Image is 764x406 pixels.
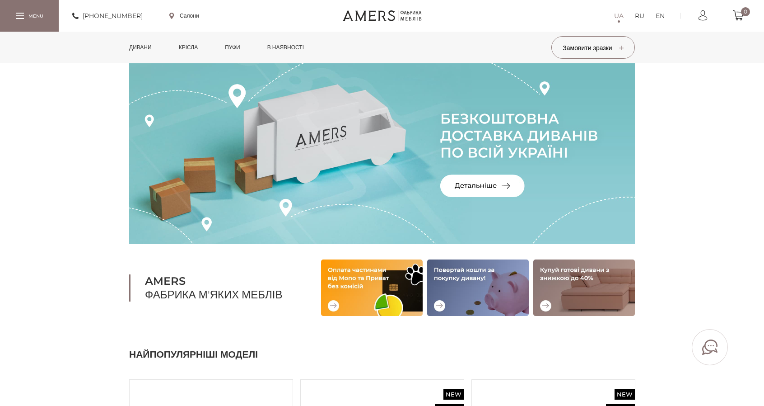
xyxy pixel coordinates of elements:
[261,32,311,63] a: в наявності
[656,10,665,21] a: EN
[563,44,623,52] span: Замовити зразки
[551,36,635,59] button: Замовити зразки
[122,32,158,63] a: Дивани
[129,348,635,361] h2: Найпопулярніші моделі
[172,32,205,63] a: Крісла
[615,389,635,400] span: New
[72,10,143,21] a: [PHONE_NUMBER]
[218,32,247,63] a: Пуфи
[145,274,298,288] b: AMERS
[129,274,298,302] h1: Фабрика м'яких меблів
[614,10,624,21] a: UA
[635,10,644,21] a: RU
[321,260,423,316] img: Оплата частинами від Mono та Приват без комісій
[741,7,750,16] span: 0
[169,12,199,20] a: Салони
[443,389,464,400] span: New
[427,260,529,316] img: Повертай кошти за покупку дивану
[533,260,635,316] img: Купуй готові дивани зі знижкою до 40%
